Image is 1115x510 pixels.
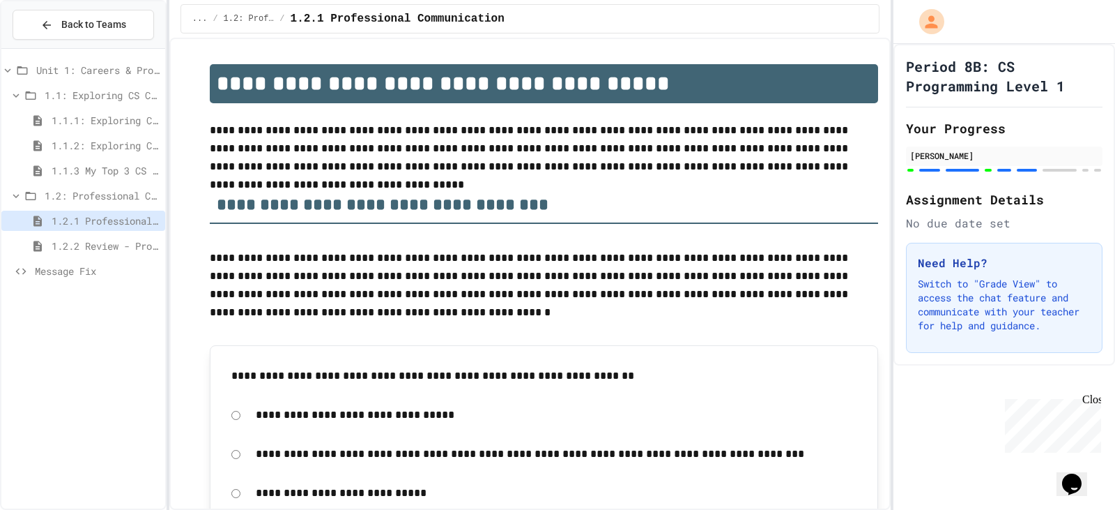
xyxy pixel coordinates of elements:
span: 1.2: Professional Communication [45,188,160,203]
span: Message Fix [35,264,160,278]
button: Back to Teams [13,10,154,40]
div: My Account [905,6,948,38]
span: 1.2.2 Review - Professional Communication [52,239,160,253]
span: 1.2: Professional Communication [224,13,275,24]
h2: Your Progress [906,119,1102,138]
span: 1.2.1 Professional Communication [291,10,505,27]
iframe: chat widget [1056,454,1101,496]
h3: Need Help? [918,255,1091,271]
h1: Period 8B: CS Programming Level 1 [906,57,1102,96]
p: Switch to "Grade View" to access the chat feature and communicate with your teacher for help and ... [918,277,1091,333]
span: 1.1.1: Exploring CS Careers [52,113,160,128]
div: No due date set [906,215,1102,232]
span: Back to Teams [61,17,126,32]
span: 1.1.3 My Top 3 CS Careers! [52,163,160,178]
div: [PERSON_NAME] [910,149,1098,162]
span: 1.1: Exploring CS Careers [45,88,160,103]
span: Unit 1: Careers & Professionalism [36,63,160,77]
span: 1.2.1 Professional Communication [52,213,160,228]
span: ... [192,13,208,24]
div: Chat with us now!Close [6,6,96,89]
iframe: chat widget [999,393,1101,453]
span: / [213,13,217,24]
h2: Assignment Details [906,190,1102,209]
span: / [279,13,284,24]
span: 1.1.2: Exploring CS Careers - Review [52,138,160,153]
